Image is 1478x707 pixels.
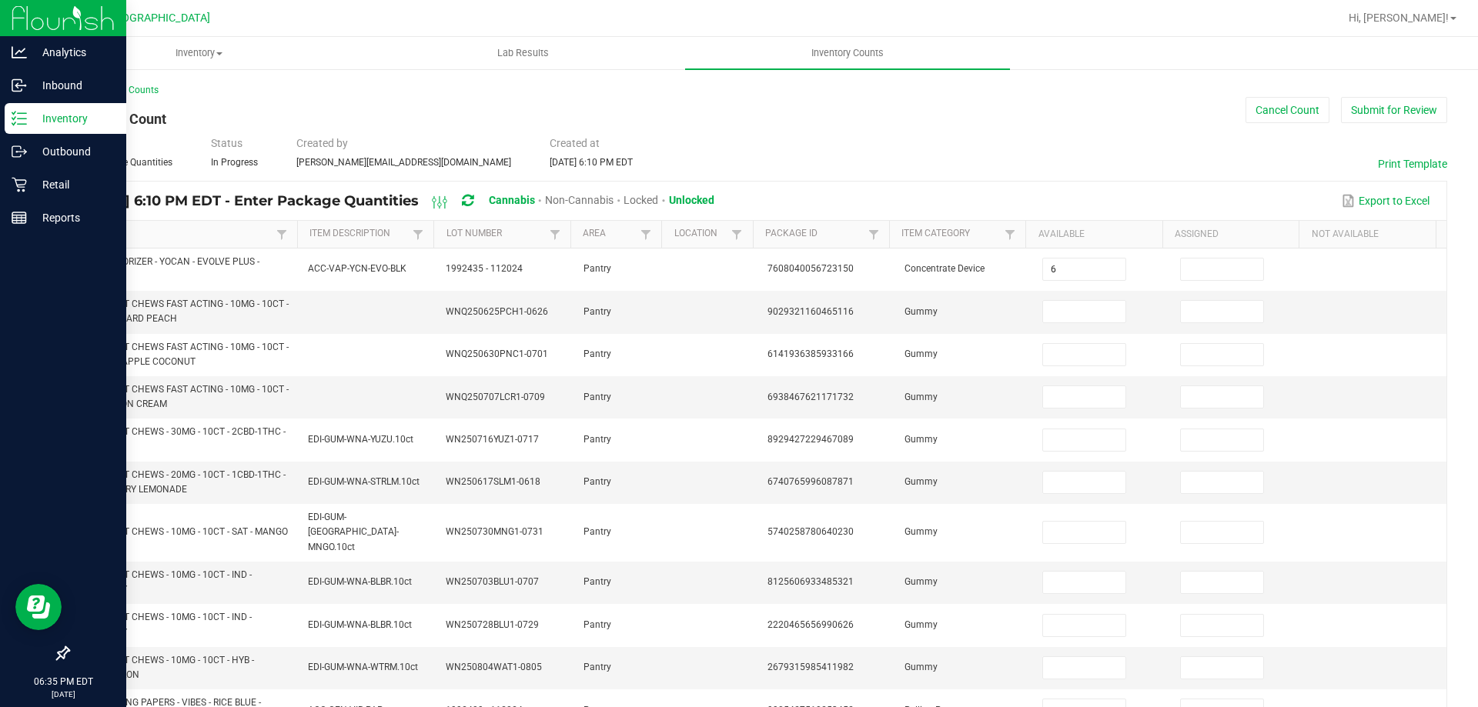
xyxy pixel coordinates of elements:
[446,263,523,274] span: 1992435 - 112024
[105,12,210,25] span: [GEOGRAPHIC_DATA]
[12,111,27,126] inline-svg: Inventory
[308,476,420,487] span: EDI-GUM-WNA-STRLM.10ct
[446,434,539,445] span: WN250716YUZ1-0717
[308,263,406,274] span: ACC-VAP-YCN-EVO-BLK
[446,662,542,672] span: WN250804WAT1-0805
[637,225,655,244] a: Filter
[767,306,854,317] span: 9029321160465116
[905,526,938,537] span: Gummy
[1162,221,1299,248] th: Assigned
[27,109,119,128] p: Inventory
[624,194,658,206] span: Locked
[12,144,27,159] inline-svg: Outbound
[767,476,854,487] span: 6740765996087871
[584,619,611,630] span: Pantry
[211,137,242,149] span: Status
[905,662,938,672] span: Gummy
[477,46,570,60] span: Lab Results
[905,306,938,317] span: Gummy
[767,662,854,672] span: 2679315985411982
[446,228,546,240] a: Lot NumberSortable
[584,476,611,487] span: Pantry
[674,228,728,240] a: LocationSortable
[80,187,726,215] div: [DATE] 6:10 PM EDT - Enter Package Quantities
[79,298,289,324] span: WNA - SOFT CHEWS FAST ACTING - 10MG - 10CT - SAT - ORCHARD PEACH
[550,157,633,168] span: [DATE] 6:10 PM EDT
[584,434,611,445] span: Pantry
[79,526,288,537] span: WNA - SOFT CHEWS - 10MG - 10CT - SAT - MANGO
[905,476,938,487] span: Gummy
[767,263,854,274] span: 7608040056723150
[12,78,27,93] inline-svg: Inbound
[273,225,291,244] a: Filter
[79,469,286,495] span: WNA - SOFT CHEWS - 20MG - 10CT - 1CBD-1THC - STRAWBERRY LEMONADE
[1001,225,1019,244] a: Filter
[584,306,611,317] span: Pantry
[905,576,938,587] span: Gummy
[446,619,539,630] span: WN250728BLU1-0729
[901,228,1001,240] a: Item CategorySortable
[1378,156,1447,172] button: Print Template
[905,619,938,630] span: Gummy
[308,619,412,630] span: EDI-GUM-WNA-BLBR.10ct
[409,225,427,244] a: Filter
[27,208,119,227] p: Reports
[446,392,545,402] span: WNQ250707LCR1-0709
[27,76,119,95] p: Inbound
[489,194,535,206] span: Cannabis
[767,526,854,537] span: 5740258780640230
[446,306,548,317] span: WNQ250625PCH1-0626
[685,37,1009,69] a: Inventory Counts
[905,392,938,402] span: Gummy
[767,434,854,445] span: 8929427229467089
[584,348,611,359] span: Pantry
[82,228,273,240] a: ItemSortable
[446,476,540,487] span: WN250617SLM1-0618
[1341,97,1447,123] button: Submit for Review
[767,619,854,630] span: 2220465656990626
[1299,221,1436,248] th: Not Available
[38,46,360,60] span: Inventory
[584,576,611,587] span: Pantry
[905,263,985,274] span: Concentrate Device
[791,46,905,60] span: Inventory Counts
[767,392,854,402] span: 6938467621171732
[27,175,119,194] p: Retail
[79,569,252,595] span: WNA - SOFT CHEWS - 10MG - 10CT - IND - BLUEBERRY
[905,434,938,445] span: Gummy
[37,37,361,69] a: Inventory
[584,392,611,402] span: Pantry
[584,526,611,537] span: Pantry
[550,137,600,149] span: Created at
[79,384,289,409] span: WNA - SOFT CHEWS FAST ACTING - 10MG - 10CT - HYB - LEMON CREAM
[79,256,259,282] span: YCN - VAPORIZER - YOCAN - EVOLVE PLUS - BLACK
[27,43,119,62] p: Analytics
[27,142,119,161] p: Outbound
[296,157,511,168] span: [PERSON_NAME][EMAIL_ADDRESS][DOMAIN_NAME]
[308,662,418,672] span: EDI-GUM-WNA-WTRM.10ct
[1338,188,1433,214] button: Export to Excel
[79,655,254,680] span: WNA - SOFT CHEWS - 10MG - 10CT - HYB - WATERMELON
[361,37,685,69] a: Lab Results
[446,348,548,359] span: WNQ250630PNC1-0701
[79,426,286,452] span: WNA - SOFT CHEWS - 30MG - 10CT - 2CBD-1THC - YUZU
[446,576,539,587] span: WN250703BLU1-0707
[583,228,637,240] a: AreaSortable
[15,584,62,630] iframe: Resource center
[584,662,611,672] span: Pantry
[12,210,27,225] inline-svg: Reports
[7,689,119,700] p: [DATE]
[864,225,883,244] a: Filter
[446,526,543,537] span: WN250730MNG1-0731
[308,576,412,587] span: EDI-GUM-WNA-BLBR.10ct
[765,228,864,240] a: Package IdSortable
[12,177,27,192] inline-svg: Retail
[211,157,258,168] span: In Progress
[767,348,854,359] span: 6141936385933166
[584,263,611,274] span: Pantry
[308,512,399,552] span: EDI-GUM-[GEOGRAPHIC_DATA]-MNGO.10ct
[7,675,119,689] p: 06:35 PM EDT
[12,45,27,60] inline-svg: Analytics
[546,225,564,244] a: Filter
[727,225,746,244] a: Filter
